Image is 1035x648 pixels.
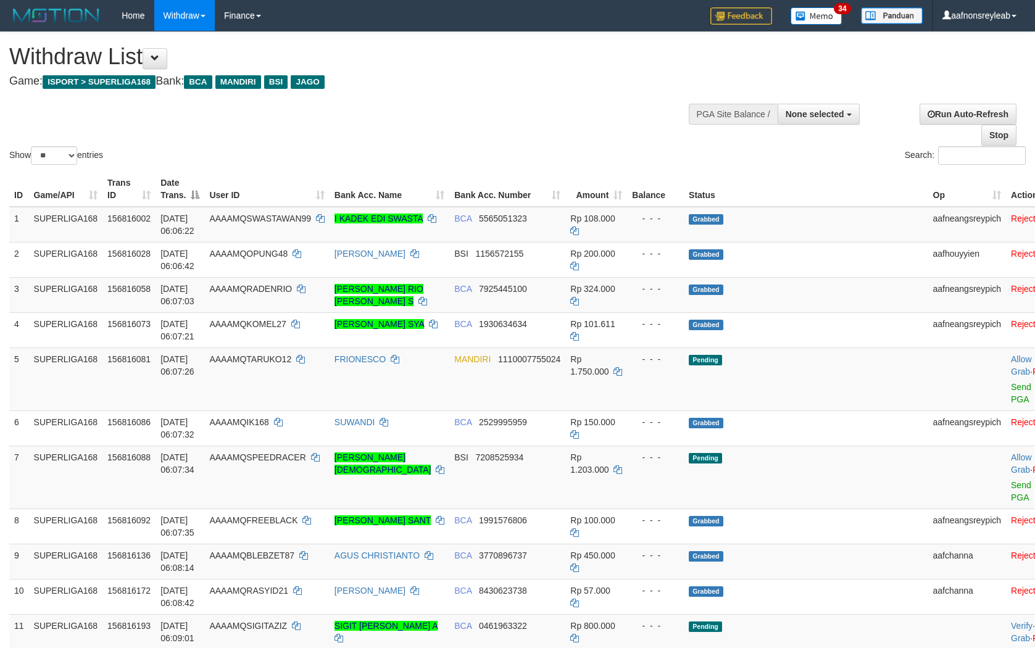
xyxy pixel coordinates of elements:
[570,319,615,329] span: Rp 101.611
[454,284,472,294] span: BCA
[160,515,194,538] span: [DATE] 06:07:35
[454,249,468,259] span: BSI
[981,125,1016,146] a: Stop
[565,172,627,207] th: Amount: activate to sort column ascending
[9,509,29,544] td: 8
[335,621,438,631] a: SIGIT [PERSON_NAME] A
[1011,452,1031,475] a: Allow Grab
[689,355,722,365] span: Pending
[160,249,194,271] span: [DATE] 06:06:42
[570,417,615,427] span: Rp 150.000
[689,453,722,463] span: Pending
[684,172,928,207] th: Status
[632,620,679,632] div: - - -
[928,410,1007,446] td: aafneangsreypich
[928,172,1007,207] th: Op: activate to sort column ascending
[209,284,292,294] span: AAAAMQRADENRIO
[9,6,103,25] img: MOTION_logo.png
[479,586,527,596] span: Copy 8430623738 to clipboard
[928,312,1007,347] td: aafneangsreypich
[689,214,723,225] span: Grabbed
[335,319,424,329] a: [PERSON_NAME] SYA
[498,354,560,364] span: Copy 1110007755024 to clipboard
[476,452,524,462] span: Copy 7208525934 to clipboard
[928,242,1007,277] td: aafhouyyien
[920,104,1016,125] a: Run Auto-Refresh
[454,515,472,525] span: BCA
[215,75,261,89] span: MANDIRI
[209,214,311,223] span: AAAAMQSWASTAWAN99
[156,172,204,207] th: Date Trans.: activate to sort column descending
[632,283,679,295] div: - - -
[9,312,29,347] td: 4
[29,207,103,243] td: SUPERLIGA168
[160,354,194,376] span: [DATE] 06:07:26
[479,621,527,631] span: Copy 0461963322 to clipboard
[632,549,679,562] div: - - -
[29,172,103,207] th: Game/API: activate to sort column ascending
[1011,354,1033,376] span: ·
[9,75,678,88] h4: Game: Bank:
[454,550,472,560] span: BCA
[928,207,1007,243] td: aafneangsreypich
[29,410,103,446] td: SUPERLIGA168
[335,417,375,427] a: SUWANDI
[861,7,923,24] img: panduan.png
[454,586,472,596] span: BCA
[454,417,472,427] span: BCA
[454,319,472,329] span: BCA
[107,621,151,631] span: 156816193
[335,515,431,525] a: [PERSON_NAME] SANT
[786,109,844,119] span: None selected
[107,354,151,364] span: 156816081
[928,544,1007,579] td: aafchanna
[107,417,151,427] span: 156816086
[1011,621,1033,631] a: Verify
[1011,480,1031,502] a: Send PGA
[627,172,684,207] th: Balance
[43,75,156,89] span: ISPORT > SUPERLIGA168
[689,249,723,260] span: Grabbed
[209,586,288,596] span: AAAAMQRASYID21
[570,452,609,475] span: Rp 1.203.000
[209,515,297,525] span: AAAAMQFREEBLACK
[632,416,679,428] div: - - -
[632,451,679,463] div: - - -
[107,284,151,294] span: 156816058
[454,621,472,631] span: BCA
[928,509,1007,544] td: aafneangsreypich
[160,214,194,236] span: [DATE] 06:06:22
[9,146,103,165] label: Show entries
[335,214,423,223] a: I KADEK EDI SWASTA
[479,284,527,294] span: Copy 7925445100 to clipboard
[570,621,615,631] span: Rp 800.000
[689,285,723,295] span: Grabbed
[449,172,565,207] th: Bank Acc. Number: activate to sort column ascending
[29,544,103,579] td: SUPERLIGA168
[9,579,29,614] td: 10
[335,550,420,560] a: AGUS CHRISTIANTO
[928,579,1007,614] td: aafchanna
[9,446,29,509] td: 7
[29,277,103,312] td: SUPERLIGA168
[570,354,609,376] span: Rp 1.750.000
[632,514,679,526] div: - - -
[1011,382,1031,404] a: Send PGA
[160,319,194,341] span: [DATE] 06:07:21
[834,3,850,14] span: 34
[29,446,103,509] td: SUPERLIGA168
[209,417,269,427] span: AAAAMQIK168
[479,515,527,525] span: Copy 1991576806 to clipboard
[710,7,772,25] img: Feedback.jpg
[9,277,29,312] td: 3
[928,277,1007,312] td: aafneangsreypich
[9,242,29,277] td: 2
[107,249,151,259] span: 156816028
[335,249,405,259] a: [PERSON_NAME]
[209,452,306,462] span: AAAAMQSPEEDRACER
[570,249,615,259] span: Rp 200.000
[778,104,860,125] button: None selected
[209,621,287,631] span: AAAAMQSIGITAZIZ
[107,550,151,560] span: 156816136
[570,550,615,560] span: Rp 450.000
